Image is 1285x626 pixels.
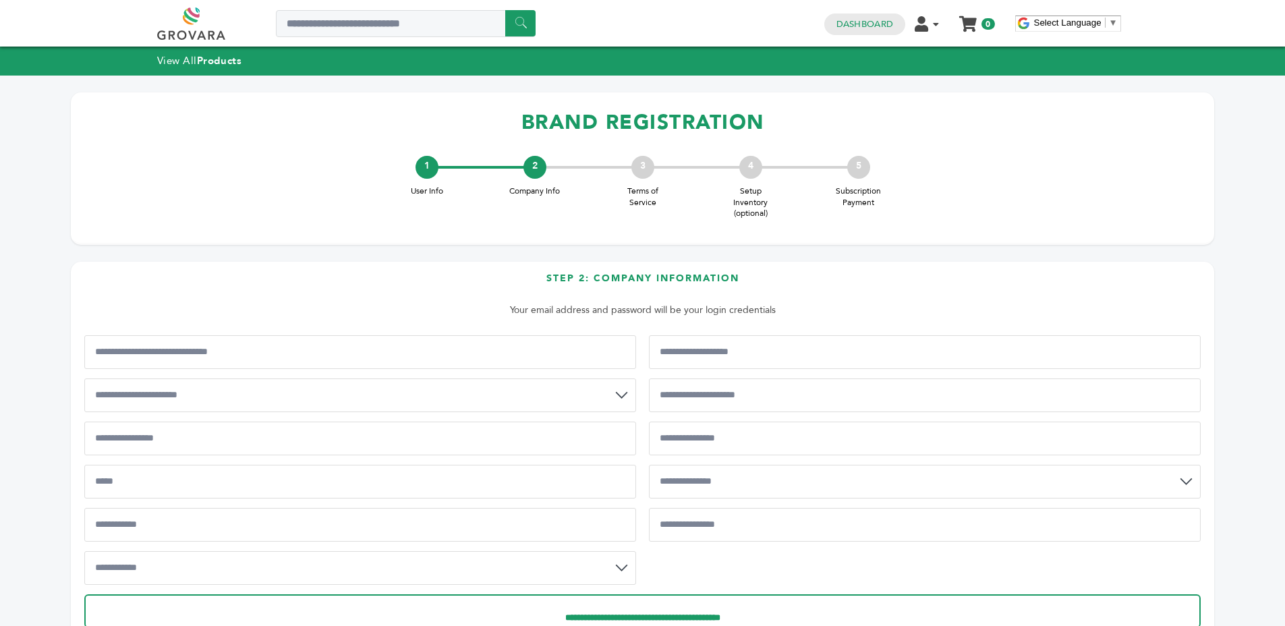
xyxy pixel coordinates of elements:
span: User Info [400,186,454,197]
a: View AllProducts [157,54,242,67]
p: Your email address and password will be your login credentials [91,302,1194,318]
div: 5 [847,156,870,179]
h1: BRAND REGISTRATION [84,103,1201,142]
input: Company Website* [649,508,1201,542]
h3: Step 2: Company Information [84,272,1201,295]
span: 0 [981,18,994,30]
input: Business Phone Number* [649,378,1201,412]
input: Street Address 2 [649,422,1201,455]
input: Business Name/Company Legal Name* [84,335,636,369]
span: Company Info [508,186,562,197]
input: Business Tax ID/EIN* [649,335,1201,369]
input: City* [84,465,636,499]
span: Terms of Service [616,186,670,208]
a: Dashboard [836,18,893,30]
div: 1 [416,156,438,179]
a: Select Language​ [1034,18,1118,28]
div: 4 [739,156,762,179]
span: ​ [1105,18,1106,28]
a: My Cart [960,12,975,26]
div: 2 [523,156,546,179]
div: 3 [631,156,654,179]
input: Street Address 1* [84,422,636,455]
input: Postal Code* [84,508,636,542]
span: ▼ [1109,18,1118,28]
span: Subscription Payment [832,186,886,208]
span: Select Language [1034,18,1102,28]
input: Search a product or brand... [276,10,536,37]
strong: Products [197,54,241,67]
span: Setup Inventory (optional) [724,186,778,219]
